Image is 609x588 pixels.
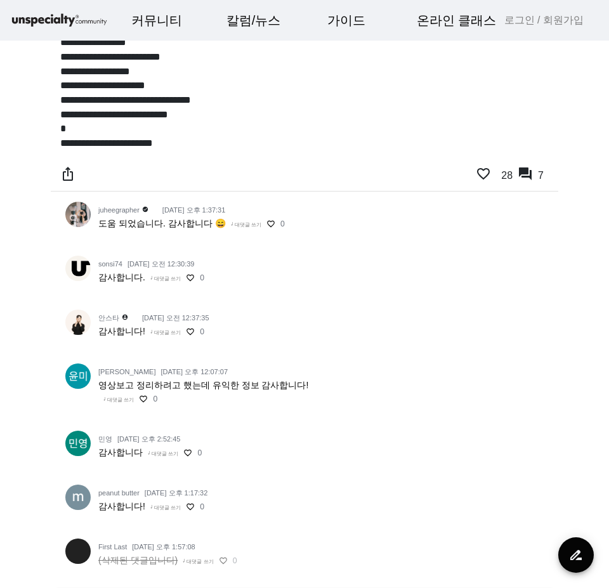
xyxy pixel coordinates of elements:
a: 대화 [84,402,164,434]
a: peanut butter [98,489,140,497]
span: 0 [200,502,204,511]
span: [DATE] 오후 1:57:08 [132,543,195,551]
mat-icon: favorite_border [266,219,275,228]
span: ↲ 대댓글 쓰기 [231,222,261,228]
span: 0 [200,273,204,282]
span: 홈 [40,421,48,431]
span: 0 [153,395,157,403]
mat-icon: account_circle [122,314,137,321]
span: 영상보고 정리하려고 했는데 유익한 정보 감사합니다! [98,380,308,390]
mat-icon: check_circle [142,206,157,213]
a: 커뮤니티 [121,3,192,37]
a: 온라인 클래스 [407,3,507,37]
mat-icon: favorite_border [186,327,195,336]
img: logo [10,10,108,32]
span: ↲ 대댓글 쓰기 [103,397,134,403]
span: 설정 [196,421,211,431]
span: [DATE] 오전 12:37:35 [142,314,209,322]
span: [DATE] 오전 12:30:39 [128,260,195,268]
mat-icon: ios_share [60,166,75,181]
span: ↲ 대댓글 쓰기 [150,330,181,336]
span: ↲ 대댓글 쓰기 [150,276,181,282]
span: 감사합니다 [98,447,143,457]
span: 0 [280,219,285,228]
a: juheegrapher [98,206,140,214]
span: 0 [233,556,237,565]
span: ↲ 대댓글 쓰기 [183,559,213,565]
span: 0 [197,448,202,457]
mat-icon: favorite_border [476,166,491,181]
a: [PERSON_NAME] [98,368,155,376]
span: 0 [200,327,204,336]
mat-icon: favorite_border [186,273,195,282]
a: 가이드 [317,3,376,37]
a: 설정 [164,402,244,434]
span: [DATE] 오후 12:07:07 [160,368,228,376]
a: First Last [98,543,127,551]
p: 28 [496,166,518,186]
mat-icon: favorite_border [186,502,195,511]
a: sonsi74 [98,260,122,268]
a: 칼럼/뉴스 [216,3,291,37]
span: 감사합니다! [98,501,145,511]
mat-icon: favorite_border [219,556,228,565]
span: 도움 되었습니다. 감사합니다 😄 [98,218,226,228]
mat-icon: favorite_border [183,448,192,457]
span: [DATE] 오후 1:37:31 [162,206,225,214]
span: (삭제된 댓글입니다) [98,555,178,565]
mat-icon: forum [518,166,533,181]
span: 대화 [116,422,131,432]
mat-icon: favorite_border [139,395,148,403]
a: 민영 [98,435,112,443]
span: [DATE] 오후 1:17:32 [145,489,207,497]
span: 감사합니다. [98,272,145,282]
a: 홈 [4,402,84,434]
p: 7 [533,166,549,186]
span: ↲ 대댓글 쓰기 [148,451,178,457]
span: [DATE] 오후 2:52:45 [117,435,180,443]
span: ↲ 대댓글 쓰기 [150,505,181,511]
span: 감사합니다! [98,326,145,336]
a: 로그인 / 회원가입 [504,13,584,28]
a: 안스타 [98,314,119,322]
